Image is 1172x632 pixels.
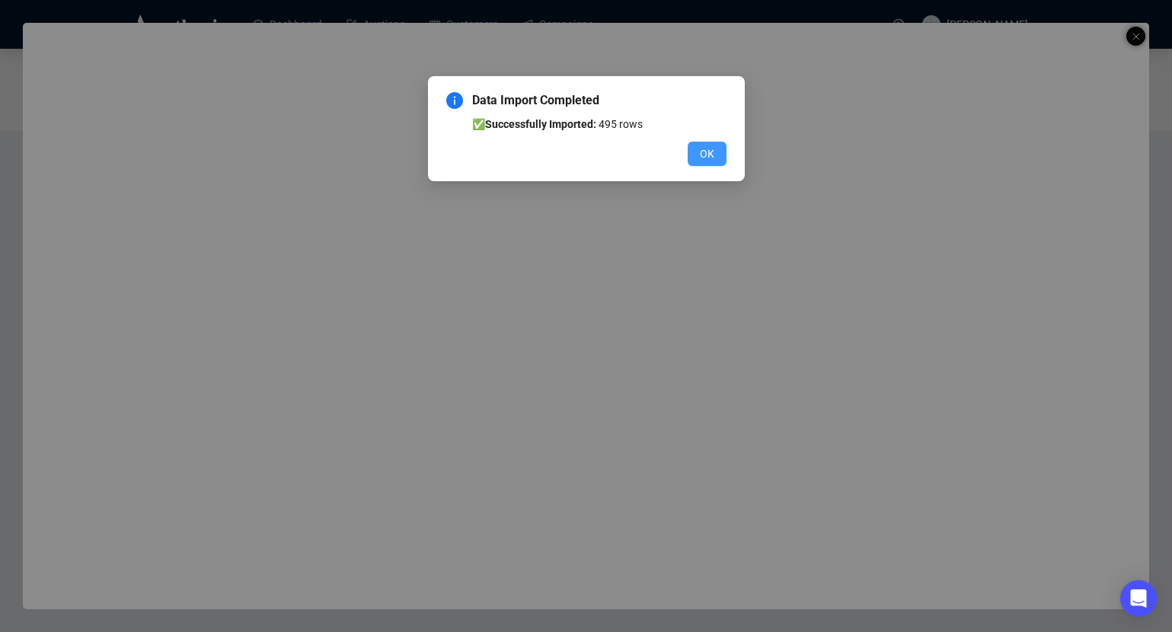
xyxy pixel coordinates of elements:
[688,142,727,166] button: OK
[472,116,727,132] li: ✅ 495 rows
[1120,580,1157,617] div: Open Intercom Messenger
[485,118,596,130] b: Successfully Imported:
[700,145,714,162] span: OK
[446,92,463,109] span: info-circle
[472,91,727,110] span: Data Import Completed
